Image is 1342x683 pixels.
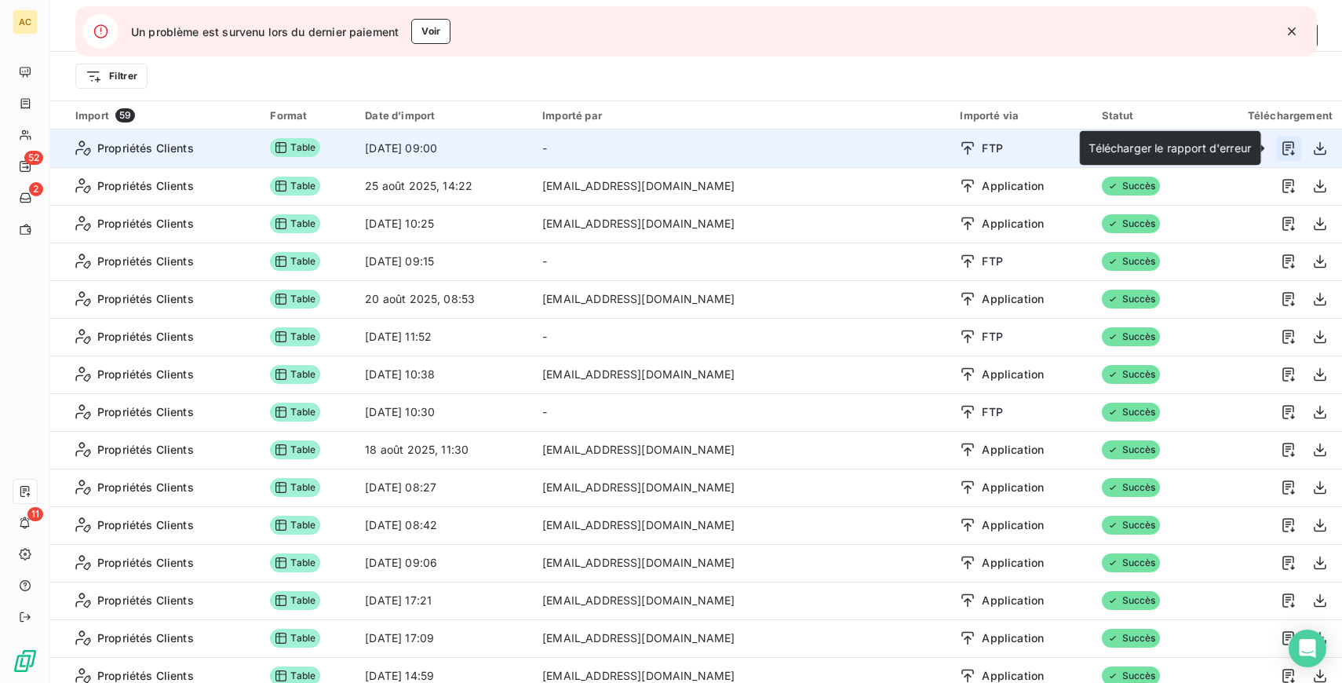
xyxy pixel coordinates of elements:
span: FTP [982,141,1002,156]
span: Table [270,629,320,648]
span: 2 [29,182,43,196]
td: [EMAIL_ADDRESS][DOMAIN_NAME] [533,544,950,582]
td: [EMAIL_ADDRESS][DOMAIN_NAME] [533,619,950,657]
img: Logo LeanPay [13,648,38,674]
span: Succès [1102,290,1161,309]
span: Succès [1102,440,1161,459]
span: Succès [1102,252,1161,271]
span: Application [982,480,1044,495]
span: Table [270,290,320,309]
td: [EMAIL_ADDRESS][DOMAIN_NAME] [533,280,950,318]
td: [EMAIL_ADDRESS][DOMAIN_NAME] [533,431,950,469]
span: Propriétés Clients [97,517,194,533]
td: [EMAIL_ADDRESS][DOMAIN_NAME] [533,582,950,619]
span: Succès [1102,478,1161,497]
span: Propriétés Clients [97,291,194,307]
td: [DATE] 17:21 [356,582,533,619]
span: Table [270,327,320,346]
span: 11 [27,507,43,521]
span: Propriétés Clients [97,442,194,458]
span: Table [270,252,320,271]
td: [EMAIL_ADDRESS][DOMAIN_NAME] [533,205,950,243]
span: Succès [1102,365,1161,384]
td: [DATE] 10:25 [356,205,533,243]
span: Succès [1102,629,1161,648]
span: Succès [1102,591,1161,610]
span: Propriétés Clients [97,178,194,194]
span: Propriétés Clients [97,141,194,156]
span: Table [270,177,320,195]
span: Propriétés Clients [97,404,194,420]
a: 2 [13,185,37,210]
td: [DATE] 10:38 [356,356,533,393]
button: Filtrer [75,64,148,89]
span: Propriétés Clients [97,630,194,646]
span: 59 [115,108,135,122]
td: [DATE] 11:52 [356,318,533,356]
span: Application [982,291,1044,307]
div: Date d’import [365,109,523,122]
span: Application [982,593,1044,608]
span: Un problème est survenu lors du dernier paiement [131,24,399,40]
span: Table [270,138,320,157]
span: Succès [1102,214,1161,233]
td: [EMAIL_ADDRESS][DOMAIN_NAME] [533,356,950,393]
div: Téléchargement [1209,109,1333,122]
span: Application [982,216,1044,232]
div: Statut [1102,109,1190,122]
td: 18 août 2025, 11:30 [356,431,533,469]
span: Succès [1102,327,1161,346]
span: Application [982,517,1044,533]
span: Application [982,630,1044,646]
span: Propriétés Clients [97,367,194,382]
span: Application [982,555,1044,571]
div: Importé via [960,109,1082,122]
td: [DATE] 08:42 [356,506,533,544]
span: Succès [1102,403,1161,422]
td: - [533,318,950,356]
span: Propriétés Clients [97,480,194,495]
span: FTP [982,404,1002,420]
span: Succès [1102,553,1161,572]
span: Application [982,442,1044,458]
td: 25 août 2025, 14:22 [356,167,533,205]
span: Propriétés Clients [97,216,194,232]
span: Table [270,365,320,384]
td: - [533,130,950,167]
div: Open Intercom Messenger [1289,630,1326,667]
span: Table [270,478,320,497]
td: [DATE] 09:00 [356,130,533,167]
span: Application [982,367,1044,382]
td: [DATE] 08:27 [356,469,533,506]
div: AC [13,9,38,35]
span: Table [270,440,320,459]
span: Propriétés Clients [97,329,194,345]
div: Import [75,108,251,122]
span: 52 [24,151,43,165]
td: [DATE] 17:09 [356,619,533,657]
span: Succès [1102,516,1161,535]
a: 52 [13,154,37,179]
span: Table [270,553,320,572]
td: - [533,393,950,431]
span: FTP [982,254,1002,269]
div: Importé par [542,109,941,122]
div: Format [270,109,346,122]
td: [EMAIL_ADDRESS][DOMAIN_NAME] [533,506,950,544]
button: Voir [411,19,450,44]
td: [EMAIL_ADDRESS][DOMAIN_NAME] [533,167,950,205]
span: Succès [1102,177,1161,195]
span: Télécharger le rapport d'erreur [1089,141,1252,155]
span: Application [982,178,1044,194]
span: Propriétés Clients [97,593,194,608]
span: Propriétés Clients [97,555,194,571]
span: Table [270,591,320,610]
td: - [533,243,950,280]
td: 20 août 2025, 08:53 [356,280,533,318]
span: Table [270,403,320,422]
td: [EMAIL_ADDRESS][DOMAIN_NAME] [533,469,950,506]
span: FTP [982,329,1002,345]
span: Propriétés Clients [97,254,194,269]
td: [DATE] 09:06 [356,544,533,582]
td: [DATE] 09:15 [356,243,533,280]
